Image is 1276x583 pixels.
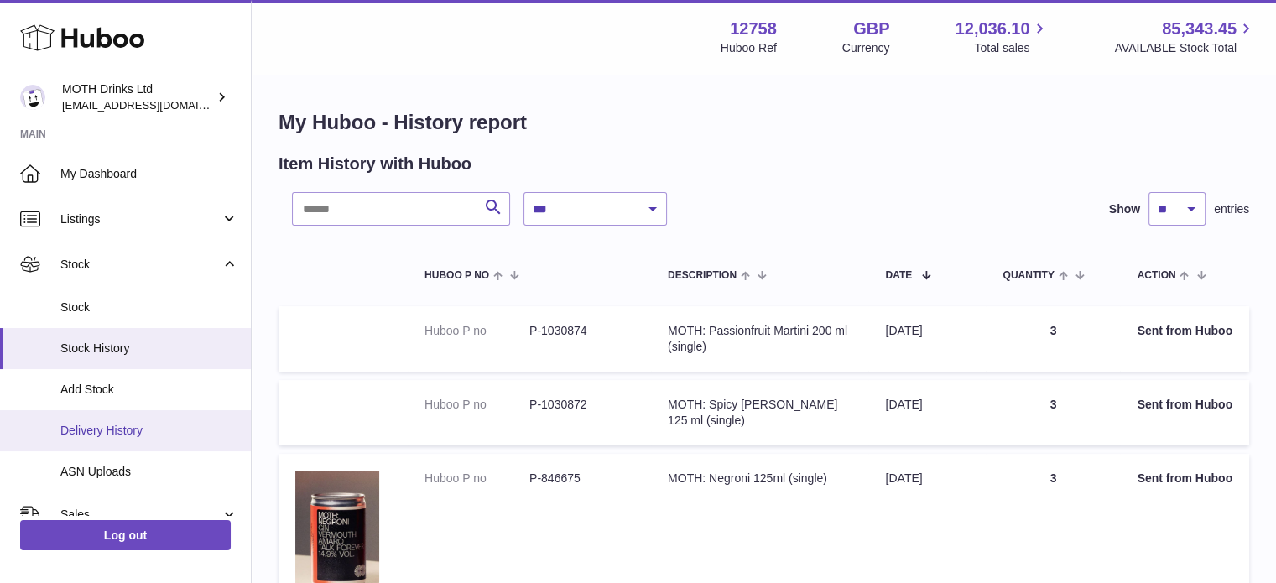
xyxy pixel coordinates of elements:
span: My Dashboard [60,166,238,182]
dt: Huboo P no [424,397,529,413]
span: Delivery History [60,423,238,439]
dt: Huboo P no [424,323,529,339]
a: 85,343.45 AVAILABLE Stock Total [1114,18,1256,56]
span: Add Stock [60,382,238,398]
span: Description [668,270,737,281]
label: Show [1109,201,1140,217]
td: MOTH: Passionfruit Martini 200 ml (single) [651,306,868,372]
span: entries [1214,201,1249,217]
dd: P-1030872 [529,397,634,413]
div: MOTH Drinks Ltd [62,81,213,113]
span: Listings [60,211,221,227]
a: Log out [20,520,231,550]
div: Huboo Ref [721,40,777,56]
span: Action [1137,270,1175,281]
strong: GBP [853,18,889,40]
span: Stock History [60,341,238,357]
span: AVAILABLE Stock Total [1114,40,1256,56]
span: [EMAIL_ADDRESS][DOMAIN_NAME] [62,98,247,112]
span: Huboo P no [424,270,489,281]
strong: Sent from Huboo [1137,324,1232,337]
dd: P-1030874 [529,323,634,339]
strong: Sent from Huboo [1137,471,1232,485]
span: Sales [60,507,221,523]
img: orders@mothdrinks.com [20,85,45,110]
dd: P-846675 [529,471,634,487]
span: Date [885,270,912,281]
td: MOTH: Spicy [PERSON_NAME] 125 ml (single) [651,380,868,445]
span: Stock [60,257,221,273]
td: 3 [986,380,1120,445]
span: 12,036.10 [955,18,1029,40]
h1: My Huboo - History report [279,109,1249,136]
span: 85,343.45 [1162,18,1237,40]
span: Total sales [974,40,1049,56]
strong: 12758 [730,18,777,40]
strong: Sent from Huboo [1137,398,1232,411]
td: 3 [986,306,1120,372]
td: [DATE] [868,306,986,372]
span: Stock [60,299,238,315]
div: Currency [842,40,890,56]
td: [DATE] [868,380,986,445]
a: 12,036.10 Total sales [955,18,1049,56]
span: Quantity [1003,270,1054,281]
h2: Item History with Huboo [279,153,471,175]
dt: Huboo P no [424,471,529,487]
span: ASN Uploads [60,464,238,480]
